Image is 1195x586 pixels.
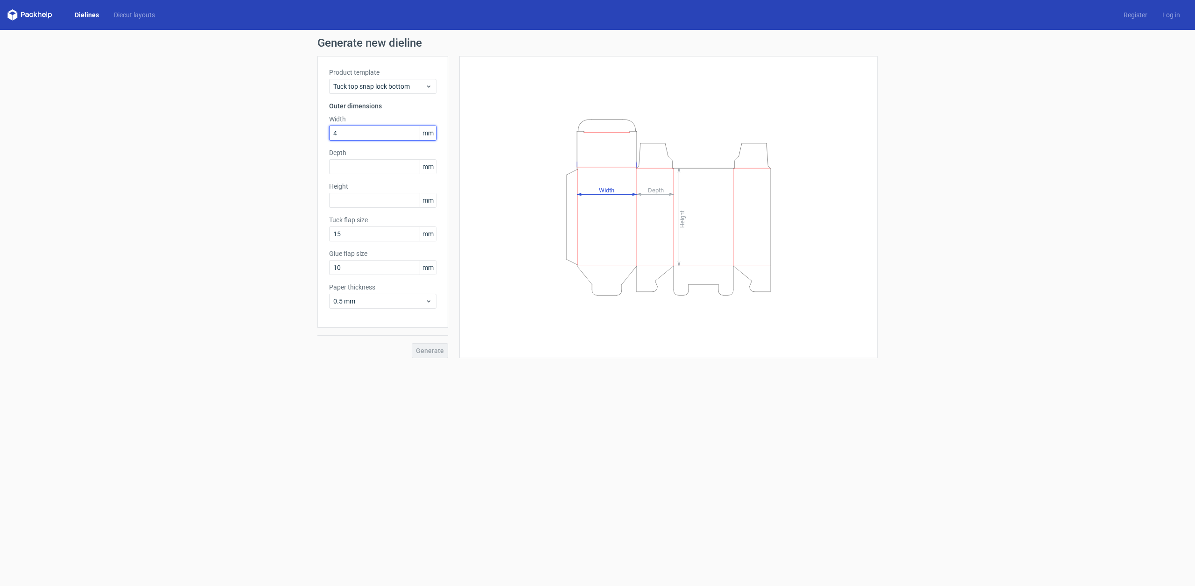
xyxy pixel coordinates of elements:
[329,182,436,191] label: Height
[329,215,436,225] label: Tuck flap size
[420,160,436,174] span: mm
[106,10,162,20] a: Diecut layouts
[329,68,436,77] label: Product template
[1116,10,1155,20] a: Register
[420,126,436,140] span: mm
[329,148,436,157] label: Depth
[420,193,436,207] span: mm
[329,101,436,111] h3: Outer dimensions
[67,10,106,20] a: Dielines
[648,186,664,193] tspan: Depth
[333,82,425,91] span: Tuck top snap lock bottom
[333,297,425,306] span: 0.5 mm
[317,37,878,49] h1: Generate new dieline
[329,282,436,292] label: Paper thickness
[420,261,436,275] span: mm
[420,227,436,241] span: mm
[599,186,614,193] tspan: Width
[679,210,686,227] tspan: Height
[329,249,436,258] label: Glue flap size
[1155,10,1188,20] a: Log in
[329,114,436,124] label: Width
